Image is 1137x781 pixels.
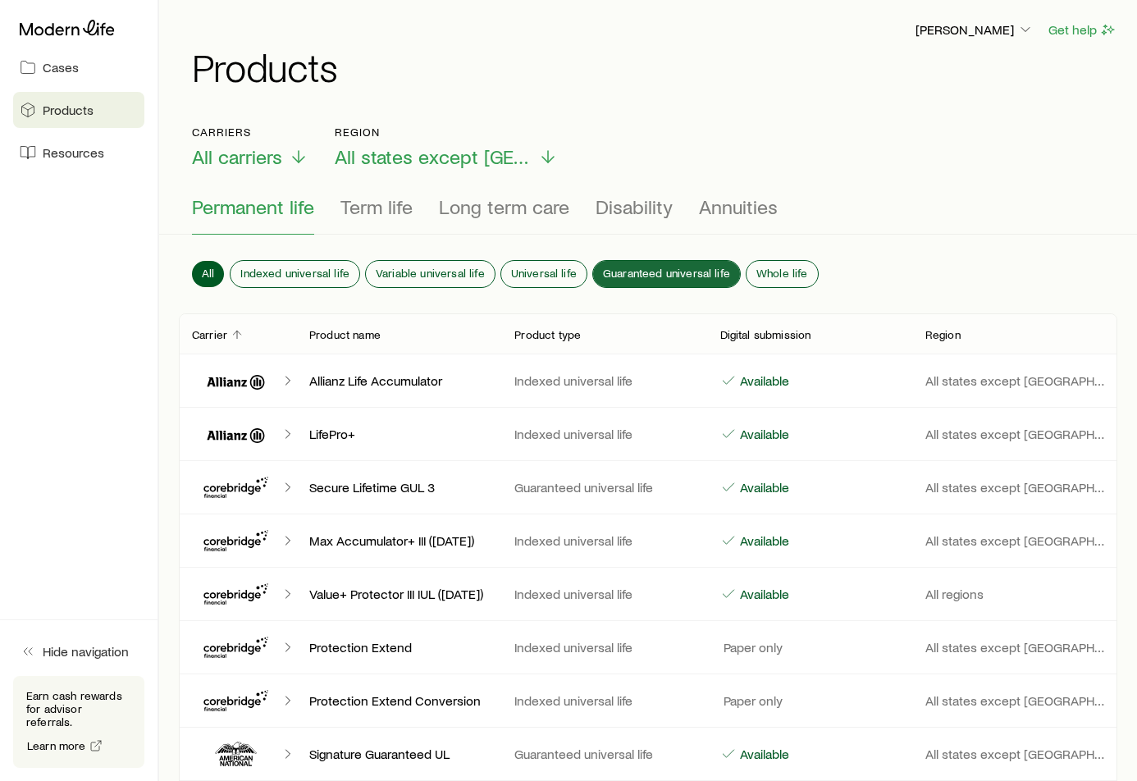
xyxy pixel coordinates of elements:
p: Protection Extend [309,639,488,655]
p: Indexed universal life [514,532,693,549]
p: Max Accumulator+ III ([DATE]) [309,532,488,549]
button: All [192,261,224,287]
span: Products [43,102,94,118]
span: Learn more [27,740,86,751]
span: Whole life [756,267,808,280]
p: Indexed universal life [514,586,693,602]
p: Product name [309,328,381,341]
span: Annuities [699,195,778,218]
p: Product type [514,328,581,341]
button: Whole life [747,261,818,287]
p: Region [335,126,558,139]
p: All states except [GEOGRAPHIC_DATA] [925,426,1104,442]
span: All carriers [192,145,282,168]
p: Available [737,479,789,496]
button: CarriersAll carriers [192,126,308,169]
p: All states except [GEOGRAPHIC_DATA] [925,372,1104,389]
span: Long term care [439,195,569,218]
p: Guaranteed universal life [514,746,693,762]
p: All states except [GEOGRAPHIC_DATA] [925,639,1104,655]
button: Get help [1048,21,1117,39]
p: Available [737,746,789,762]
a: Cases [13,49,144,85]
a: Products [13,92,144,128]
p: Value+ Protector III IUL ([DATE]) [309,586,488,602]
div: Earn cash rewards for advisor referrals.Learn more [13,676,144,768]
button: Indexed universal life [231,261,359,287]
span: Cases [43,59,79,75]
button: Guaranteed universal life [593,261,740,287]
p: All states except [GEOGRAPHIC_DATA] [925,746,1104,762]
p: Indexed universal life [514,692,693,709]
span: Indexed universal life [240,267,349,280]
button: Hide navigation [13,633,144,669]
p: Allianz Life Accumulator [309,372,488,389]
p: Guaranteed universal life [514,479,693,496]
p: All regions [925,586,1104,602]
div: Product types [192,195,1104,235]
span: Resources [43,144,104,161]
p: Digital submission [720,328,811,341]
p: All states except [GEOGRAPHIC_DATA] [925,532,1104,549]
p: Signature Guaranteed UL [309,746,488,762]
span: All [202,267,214,280]
span: Disability [596,195,673,218]
p: Indexed universal life [514,426,693,442]
p: Available [737,532,789,549]
span: Term life [340,195,413,218]
h1: Products [192,47,1117,86]
p: Earn cash rewards for advisor referrals. [26,689,131,728]
p: Carriers [192,126,308,139]
p: Available [737,372,789,389]
button: Universal life [501,261,587,287]
p: [PERSON_NAME] [916,21,1034,38]
button: Variable universal life [366,261,495,287]
p: LifePro+ [309,426,488,442]
p: Indexed universal life [514,639,693,655]
p: Region [925,328,961,341]
span: Guaranteed universal life [603,267,730,280]
p: Paper only [720,692,783,709]
button: [PERSON_NAME] [915,21,1034,40]
a: Resources [13,135,144,171]
span: All states except [GEOGRAPHIC_DATA] [335,145,532,168]
span: Hide navigation [43,643,129,660]
span: Variable universal life [376,267,485,280]
p: Protection Extend Conversion [309,692,488,709]
p: Paper only [720,639,783,655]
span: Universal life [511,267,577,280]
p: Available [737,586,789,602]
p: All states except [GEOGRAPHIC_DATA] [925,479,1104,496]
span: Permanent life [192,195,314,218]
p: Carrier [192,328,227,341]
p: Secure Lifetime GUL 3 [309,479,488,496]
button: RegionAll states except [GEOGRAPHIC_DATA] [335,126,558,169]
p: Indexed universal life [514,372,693,389]
p: All states except [GEOGRAPHIC_DATA] [925,692,1104,709]
p: Available [737,426,789,442]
